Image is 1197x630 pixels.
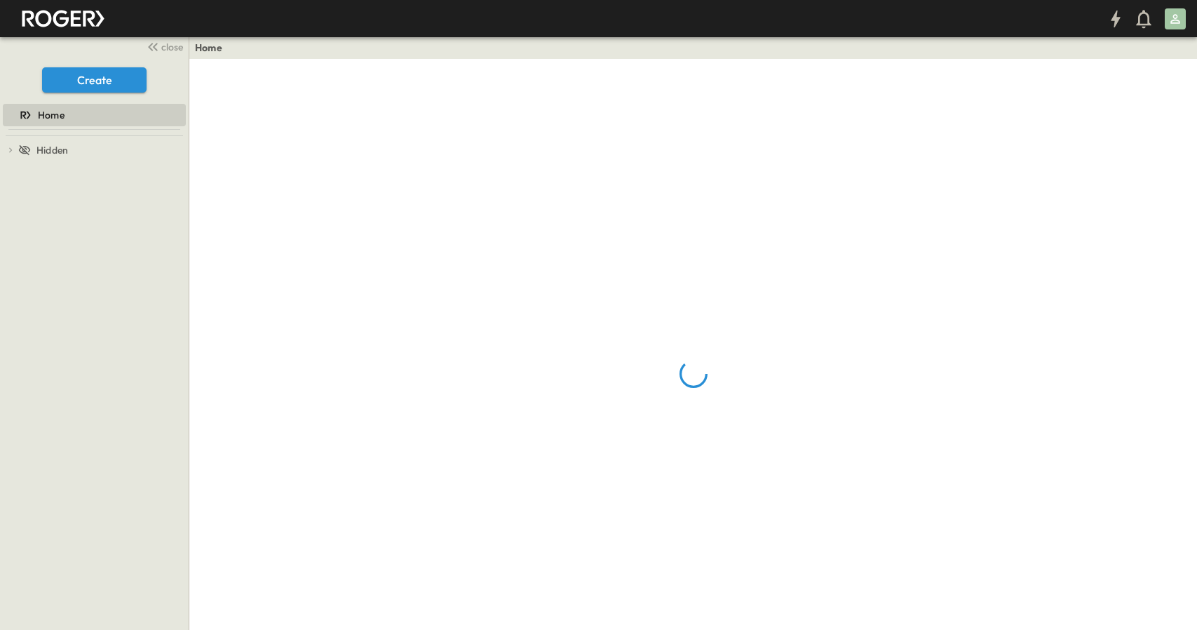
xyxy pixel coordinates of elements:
[161,40,183,54] span: close
[141,36,186,56] button: close
[42,67,147,93] button: Create
[36,143,68,157] span: Hidden
[195,41,231,55] nav: breadcrumbs
[195,41,222,55] a: Home
[3,105,183,125] a: Home
[38,108,65,122] span: Home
